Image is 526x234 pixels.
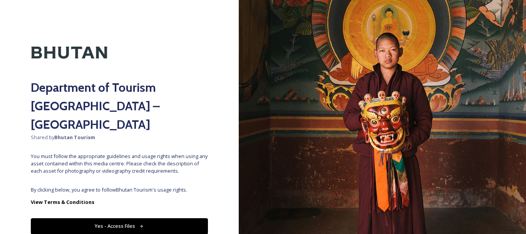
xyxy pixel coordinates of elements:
h2: Department of Tourism [GEOGRAPHIC_DATA] – [GEOGRAPHIC_DATA] [31,78,208,134]
button: Yes - Access Files [31,218,208,234]
a: View Terms & Conditions [31,197,208,207]
strong: View Terms & Conditions [31,199,94,205]
span: You must follow the appropriate guidelines and usage rights when using any asset contained within... [31,153,208,175]
strong: Bhutan Tourism [54,134,95,141]
span: Shared by [31,134,208,141]
img: Kingdom-of-Bhutan-Logo.png [31,31,108,74]
span: By clicking below, you agree to follow Bhutan Tourism 's usage rights. [31,186,208,194]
